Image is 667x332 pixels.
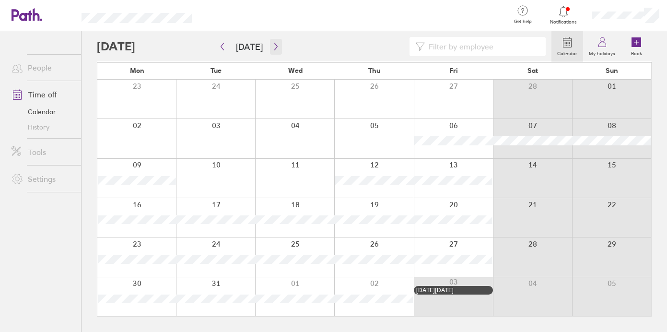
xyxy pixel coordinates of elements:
[4,119,81,135] a: History
[211,67,222,74] span: Tue
[416,287,491,294] div: [DATE][DATE]
[551,31,583,62] a: Calendar
[130,67,144,74] span: Mon
[425,37,540,56] input: Filter by employee
[548,5,579,25] a: Notifications
[4,169,81,189] a: Settings
[4,142,81,162] a: Tools
[583,48,621,57] label: My holidays
[527,67,538,74] span: Sat
[621,31,652,62] a: Book
[288,67,303,74] span: Wed
[4,85,81,104] a: Time off
[583,31,621,62] a: My holidays
[449,67,458,74] span: Fri
[368,67,380,74] span: Thu
[4,58,81,77] a: People
[507,19,538,24] span: Get help
[4,104,81,119] a: Calendar
[548,19,579,25] span: Notifications
[625,48,648,57] label: Book
[228,39,270,55] button: [DATE]
[551,48,583,57] label: Calendar
[606,67,618,74] span: Sun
